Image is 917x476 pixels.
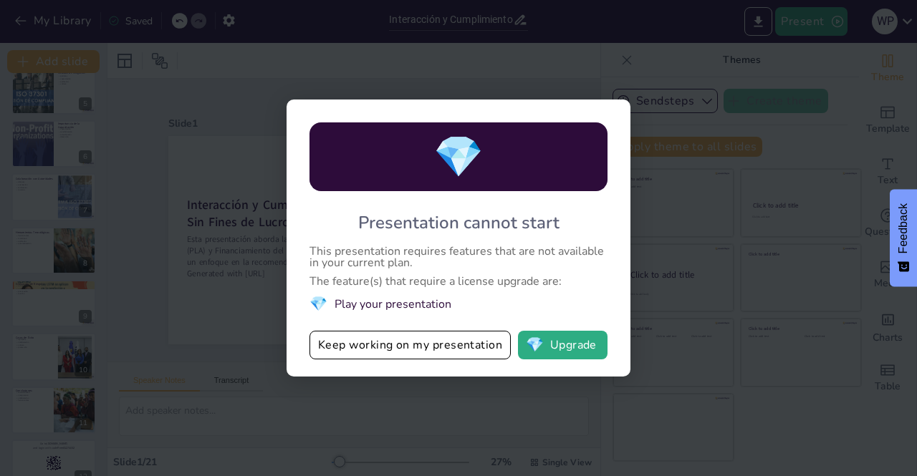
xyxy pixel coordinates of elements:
[358,211,560,234] div: Presentation cannot start
[433,130,484,185] span: diamond
[309,294,327,314] span: diamond
[309,276,608,287] div: The feature(s) that require a license upgrade are:
[897,203,910,253] span: Feedback
[309,246,608,268] div: This presentation requires features that are not available in your current plan.
[309,331,511,359] button: Keep working on my presentation
[890,189,917,286] button: Feedback - Show survey
[309,294,608,314] li: Play your presentation
[518,331,608,359] button: diamondUpgrade
[526,338,544,352] span: diamond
